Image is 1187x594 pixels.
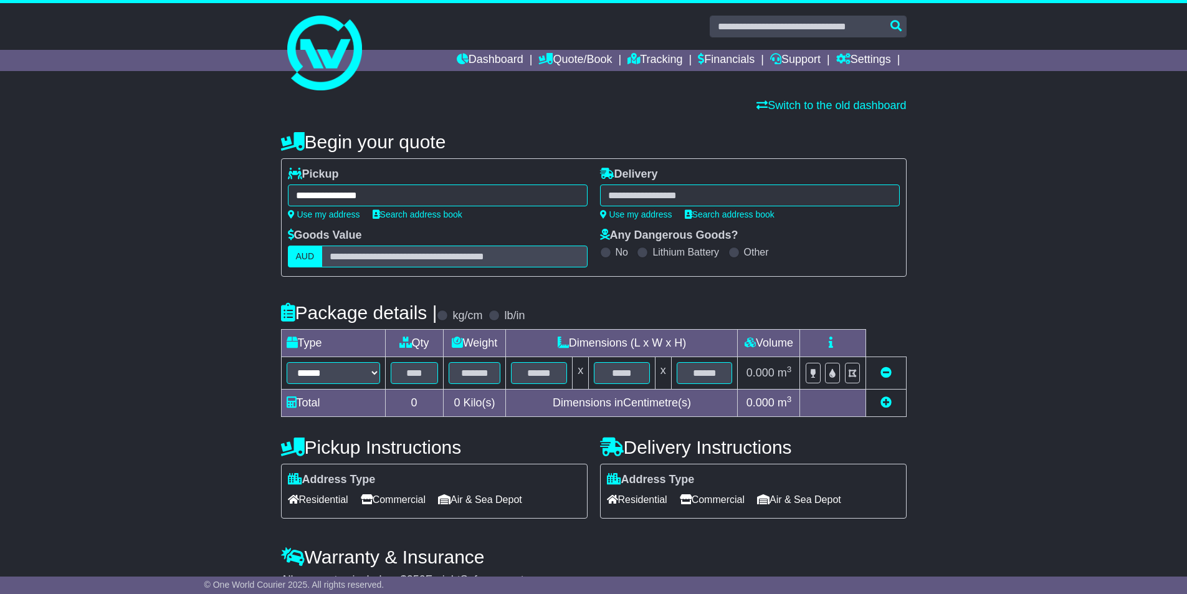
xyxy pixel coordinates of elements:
[281,547,907,567] h4: Warranty & Insurance
[746,366,775,379] span: 0.000
[281,437,588,457] h4: Pickup Instructions
[385,390,443,417] td: 0
[288,168,339,181] label: Pickup
[281,330,385,357] td: Type
[506,330,738,357] td: Dimensions (L x W x H)
[698,50,755,71] a: Financials
[600,168,658,181] label: Delivery
[361,490,426,509] span: Commercial
[607,473,695,487] label: Address Type
[385,330,443,357] td: Qty
[407,573,426,586] span: 250
[573,357,589,390] td: x
[746,396,775,409] span: 0.000
[281,302,437,323] h4: Package details |
[452,309,482,323] label: kg/cm
[836,50,891,71] a: Settings
[652,246,719,258] label: Lithium Battery
[787,365,792,374] sup: 3
[600,437,907,457] h4: Delivery Instructions
[607,490,667,509] span: Residential
[373,209,462,219] a: Search address book
[600,229,738,242] label: Any Dangerous Goods?
[738,330,800,357] td: Volume
[600,209,672,219] a: Use my address
[778,396,792,409] span: m
[756,99,906,112] a: Switch to the old dashboard
[281,390,385,417] td: Total
[504,309,525,323] label: lb/in
[288,490,348,509] span: Residential
[880,396,892,409] a: Add new item
[204,580,384,590] span: © One World Courier 2025. All rights reserved.
[506,390,738,417] td: Dimensions in Centimetre(s)
[787,395,792,404] sup: 3
[655,357,671,390] td: x
[538,50,612,71] a: Quote/Book
[438,490,522,509] span: Air & Sea Depot
[288,209,360,219] a: Use my address
[680,490,745,509] span: Commercial
[744,246,769,258] label: Other
[685,209,775,219] a: Search address book
[443,330,506,357] td: Weight
[457,50,523,71] a: Dashboard
[616,246,628,258] label: No
[454,396,460,409] span: 0
[288,229,362,242] label: Goods Value
[281,132,907,152] h4: Begin your quote
[880,366,892,379] a: Remove this item
[443,390,506,417] td: Kilo(s)
[288,246,323,267] label: AUD
[770,50,821,71] a: Support
[757,490,841,509] span: Air & Sea Depot
[627,50,682,71] a: Tracking
[288,473,376,487] label: Address Type
[778,366,792,379] span: m
[281,573,907,587] div: All our quotes include a $ FreightSafe warranty.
